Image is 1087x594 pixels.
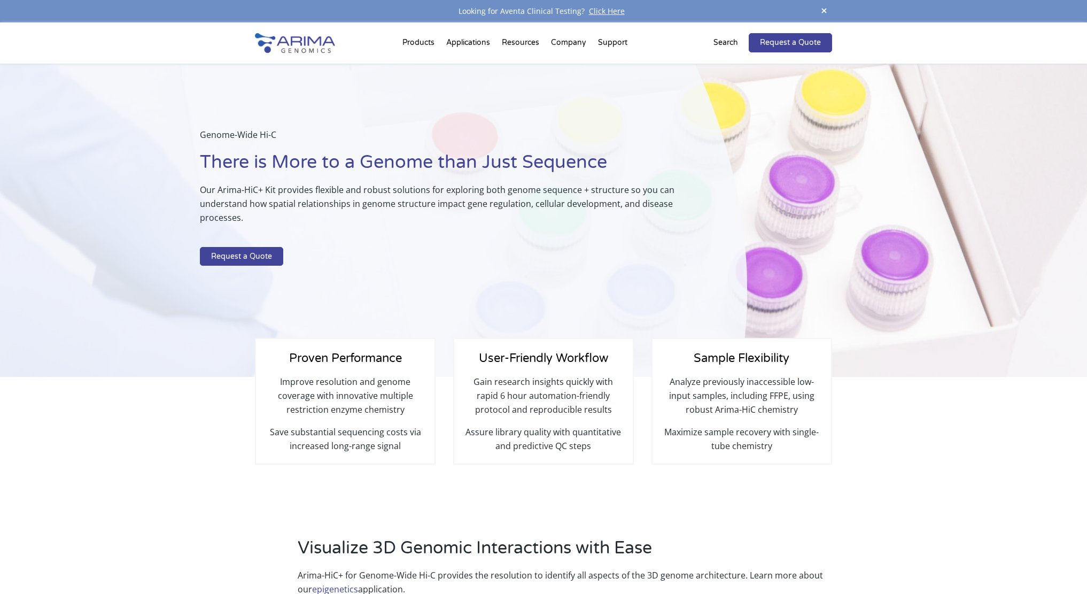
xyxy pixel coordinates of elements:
p: Search [713,36,738,50]
span: Sample Flexibility [694,351,789,365]
span: Proven Performance [289,351,402,365]
a: Request a Quote [749,33,832,52]
p: Our Arima-HiC+ Kit provides flexible and robust solutions for exploring both genome sequence + st... [200,183,693,233]
p: Save substantial sequencing costs via increased long-range signal [267,425,424,453]
span: User-Friendly Workflow [479,351,608,365]
div: Looking for Aventa Clinical Testing? [255,4,832,18]
p: Genome-Wide Hi-C [200,128,693,150]
h2: Visualize 3D Genomic Interactions with Ease [298,536,832,568]
a: Click Here [585,6,629,16]
a: Request a Quote [200,247,283,266]
p: Improve resolution and genome coverage with innovative multiple restriction enzyme chemistry [267,375,424,425]
p: Maximize sample recovery with single-tube chemistry [663,425,820,453]
p: Gain research insights quickly with rapid 6 hour automation-friendly protocol and reproducible re... [465,375,622,425]
p: Analyze previously inaccessible low-input samples, including FFPE, using robust Arima-HiC chemistry [663,375,820,425]
img: Arima-Genomics-logo [255,33,335,53]
h1: There is More to a Genome than Just Sequence [200,150,693,183]
p: Assure library quality with quantitative and predictive QC steps [465,425,622,453]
